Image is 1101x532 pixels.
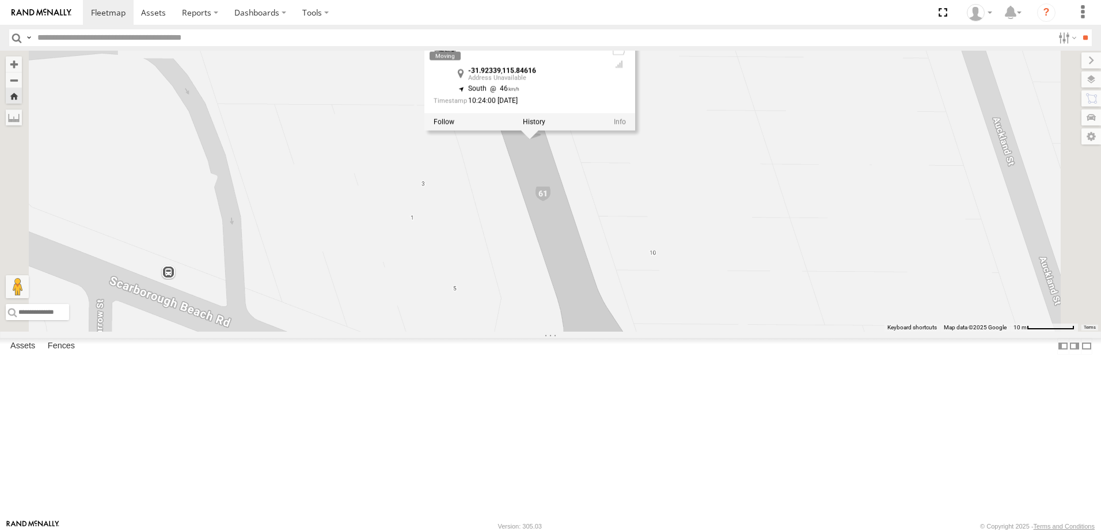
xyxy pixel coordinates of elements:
button: Keyboard shortcuts [887,324,937,332]
button: Zoom out [6,72,22,88]
label: Hide Summary Table [1081,338,1092,355]
strong: -31.92339 [468,67,501,75]
a: Terms and Conditions [1034,523,1095,530]
a: View Asset Details [614,118,626,126]
span: South [468,85,487,93]
i: ? [1037,3,1056,22]
button: Map scale: 10 m per 79 pixels [1010,324,1078,332]
button: Zoom Home [6,88,22,104]
a: Visit our Website [6,520,59,532]
button: Zoom in [6,56,22,72]
a: View Asset Details [434,35,457,58]
div: Date/time of location update [434,97,603,107]
div: Version: 305.03 [498,523,542,530]
span: Map data ©2025 Google [944,324,1007,330]
a: Terms [1084,325,1096,330]
button: Drag Pegman onto the map to open Street View [6,275,29,298]
label: Dock Summary Table to the Right [1069,338,1080,355]
label: Fences [42,338,81,354]
div: No battery health information received from this device. [612,47,626,56]
label: Search Query [24,29,33,46]
div: , [468,67,603,82]
div: Last Event GSM Signal Strength [612,60,626,69]
span: 46 [487,85,519,93]
label: Map Settings [1081,128,1101,145]
strong: 115.84616 [502,67,536,75]
div: Amy Rowlands [963,4,996,21]
img: rand-logo.svg [12,9,71,17]
label: Assets [5,338,41,354]
div: © Copyright 2025 - [980,523,1095,530]
label: Measure [6,109,22,126]
label: Search Filter Options [1054,29,1079,46]
label: View Asset History [523,118,545,126]
label: Dock Summary Table to the Left [1057,338,1069,355]
label: Realtime tracking of Asset [434,118,454,126]
span: 10 m [1013,324,1027,330]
